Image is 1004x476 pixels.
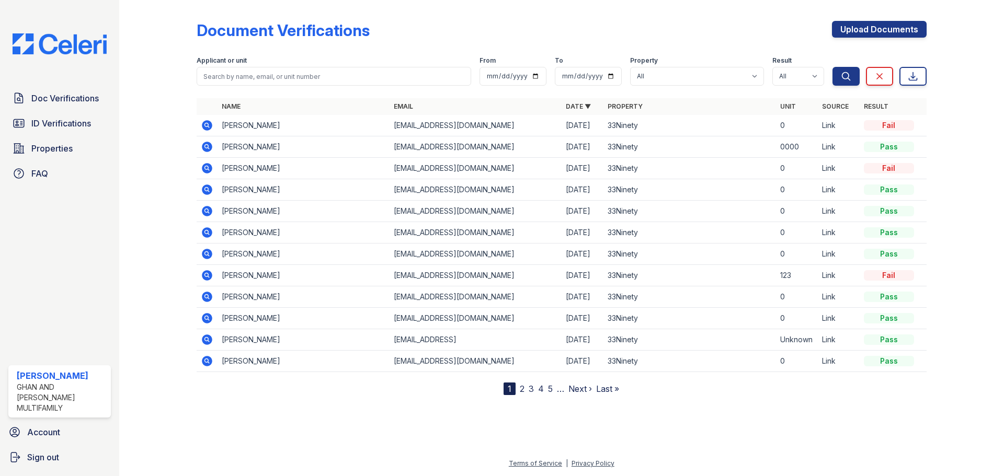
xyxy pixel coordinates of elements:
a: Account [4,422,115,443]
img: CE_Logo_Blue-a8612792a0a2168367f1c8372b55b34899dd931a85d93a1a3d3e32e68fde9ad4.png [4,33,115,54]
label: Property [630,56,658,65]
td: 0 [776,201,818,222]
a: Privacy Policy [572,459,614,467]
td: Link [818,265,860,286]
div: Fail [864,120,914,131]
td: 0 [776,158,818,179]
div: 1 [504,382,516,395]
td: 0 [776,115,818,136]
span: FAQ [31,167,48,180]
td: 123 [776,265,818,286]
td: [DATE] [562,243,603,265]
a: ID Verifications [8,113,111,134]
a: Result [864,102,888,110]
label: From [480,56,496,65]
td: [PERSON_NAME] [218,158,390,179]
td: [DATE] [562,136,603,158]
td: [EMAIL_ADDRESS][DOMAIN_NAME] [390,222,562,243]
a: Terms of Service [509,459,562,467]
td: 0 [776,222,818,243]
td: 33Ninety [603,329,775,351]
td: 33Ninety [603,243,775,265]
td: [PERSON_NAME] [218,329,390,351]
td: Link [818,222,860,243]
span: Sign out [27,451,59,463]
input: Search by name, email, or unit number [197,67,471,86]
td: 33Ninety [603,286,775,308]
td: [PERSON_NAME] [218,243,390,265]
td: [PERSON_NAME] [218,265,390,286]
div: Pass [864,313,914,323]
span: Properties [31,142,73,155]
td: Link [818,158,860,179]
a: Email [394,102,413,110]
div: Pass [864,356,914,366]
div: Pass [864,249,914,259]
td: 0 [776,243,818,265]
td: Link [818,351,860,372]
td: [EMAIL_ADDRESS][DOMAIN_NAME] [390,158,562,179]
a: Source [822,102,849,110]
div: Pass [864,227,914,238]
td: 33Ninety [603,351,775,372]
td: [EMAIL_ADDRESS][DOMAIN_NAME] [390,286,562,308]
a: Name [222,102,241,110]
div: | [566,459,568,467]
td: [EMAIL_ADDRESS][DOMAIN_NAME] [390,351,562,372]
td: [DATE] [562,222,603,243]
td: [PERSON_NAME] [218,179,390,201]
td: 33Ninety [603,201,775,222]
label: Applicant or unit [197,56,247,65]
td: Link [818,136,860,158]
a: Upload Documents [832,21,927,38]
td: 33Ninety [603,136,775,158]
td: [DATE] [562,351,603,372]
td: [PERSON_NAME] [218,115,390,136]
td: Link [818,286,860,308]
td: 0 [776,179,818,201]
a: Unit [780,102,796,110]
td: 33Ninety [603,265,775,286]
td: [PERSON_NAME] [218,201,390,222]
a: 2 [520,384,524,394]
div: Pass [864,206,914,216]
td: Unknown [776,329,818,351]
a: Sign out [4,447,115,468]
td: 0 [776,286,818,308]
td: [EMAIL_ADDRESS][DOMAIN_NAME] [390,265,562,286]
div: Pass [864,334,914,345]
td: Link [818,179,860,201]
td: [DATE] [562,286,603,308]
div: Fail [864,270,914,281]
td: [PERSON_NAME] [218,136,390,158]
td: [DATE] [562,115,603,136]
div: Pass [864,292,914,302]
td: [PERSON_NAME] [218,308,390,329]
td: [EMAIL_ADDRESS][DOMAIN_NAME] [390,243,562,265]
td: [DATE] [562,201,603,222]
td: [DATE] [562,308,603,329]
div: Pass [864,142,914,152]
td: Link [818,329,860,351]
span: Account [27,426,60,438]
td: Link [818,243,860,265]
div: Pass [864,184,914,195]
a: 4 [538,384,544,394]
td: [EMAIL_ADDRESS] [390,329,562,351]
td: [EMAIL_ADDRESS][DOMAIN_NAME] [390,115,562,136]
td: [DATE] [562,265,603,286]
a: Properties [8,138,111,159]
label: To [555,56,563,65]
td: [EMAIL_ADDRESS][DOMAIN_NAME] [390,308,562,329]
td: 0 [776,351,818,372]
div: Ghan and [PERSON_NAME] Multifamily [17,382,107,413]
label: Result [772,56,792,65]
a: 3 [529,384,534,394]
div: Document Verifications [197,21,370,40]
a: FAQ [8,163,111,184]
td: Link [818,201,860,222]
td: 33Ninety [603,115,775,136]
span: ID Verifications [31,117,91,130]
td: [DATE] [562,179,603,201]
